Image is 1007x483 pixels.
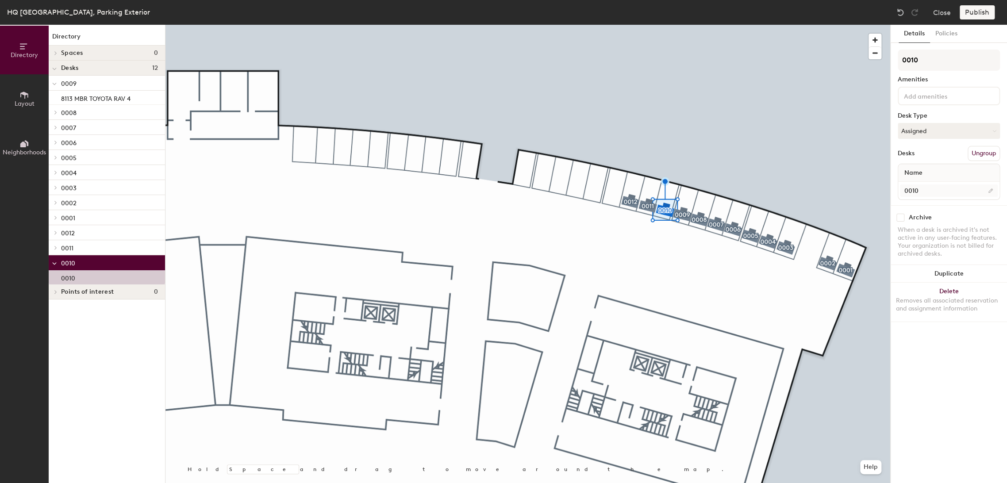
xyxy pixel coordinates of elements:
span: Points of interest [61,288,114,295]
input: Unnamed desk [900,184,998,197]
p: 0010 [61,272,75,282]
span: 0007 [61,124,76,132]
input: Add amenities [902,90,982,101]
span: 0006 [61,139,77,147]
span: 12 [152,65,158,72]
img: Redo [910,8,919,17]
span: 0002 [61,199,77,207]
span: Spaces [61,50,83,57]
button: DeleteRemoves all associated reservation and assignment information [891,283,1007,322]
button: Close [933,5,951,19]
div: Removes all associated reservation and assignment information [896,297,1002,313]
span: 0012 [61,230,75,237]
div: Amenities [898,76,1000,83]
div: Archive [909,214,932,221]
span: Neighborhoods [3,149,46,156]
div: Desk Type [898,112,1000,119]
div: Desks [898,150,915,157]
span: 0011 [61,245,73,252]
img: Undo [896,8,905,17]
span: Name [900,165,927,181]
button: Duplicate [891,265,1007,283]
span: 0010 [61,260,75,267]
button: Policies [930,25,963,43]
p: 8113 MBR TOYOTA RAV 4 [61,92,131,103]
span: Desks [61,65,78,72]
button: Help [860,460,881,474]
span: 0008 [61,109,77,117]
span: 0009 [61,80,77,88]
span: 0 [154,50,158,57]
span: Directory [11,51,38,59]
span: 0003 [61,184,77,192]
button: Details [899,25,930,43]
span: Layout [15,100,35,107]
span: 0001 [61,215,75,222]
span: 0004 [61,169,77,177]
div: When a desk is archived it's not active in any user-facing features. Your organization is not bil... [898,226,1000,258]
div: HQ [GEOGRAPHIC_DATA], Parking Exterior [7,7,150,18]
button: Assigned [898,123,1000,139]
span: 0005 [61,154,77,162]
button: Ungroup [968,146,1000,161]
span: 0 [154,288,158,295]
h1: Directory [49,32,165,46]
